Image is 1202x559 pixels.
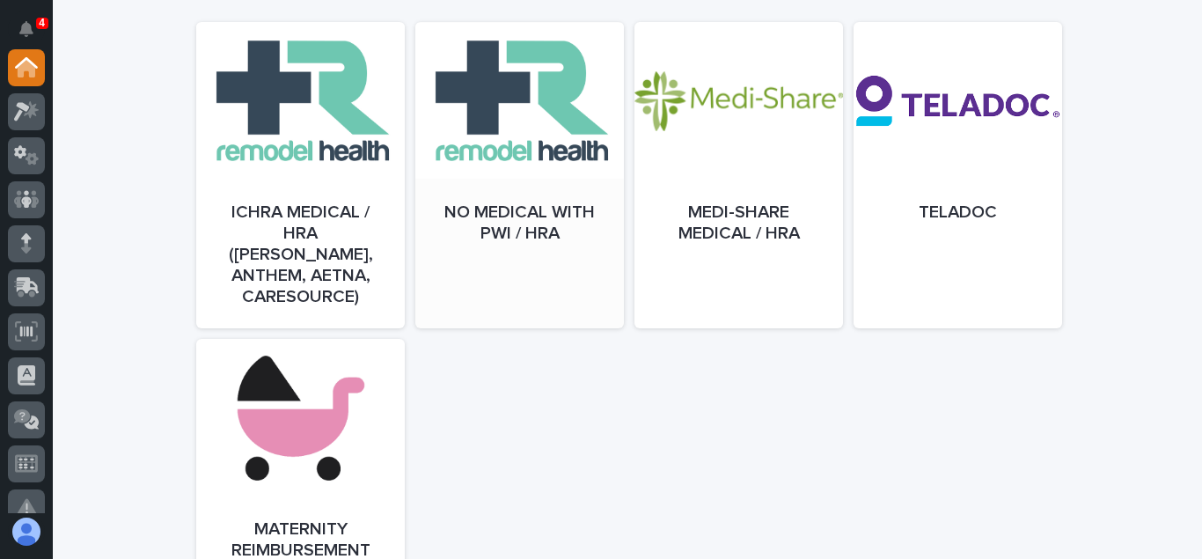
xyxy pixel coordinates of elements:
a: ICHRA Medical / HRA ([PERSON_NAME], Anthem, Aetna, CareSource) [196,22,405,328]
a: Medi-Share Medical / HRA [634,22,843,328]
a: No Medical with PWI / HRA [415,22,624,328]
p: 4 [39,17,45,29]
button: users-avatar [8,513,45,550]
div: Notifications4 [22,21,45,49]
button: Notifications [8,11,45,48]
a: Teladoc [854,22,1062,328]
